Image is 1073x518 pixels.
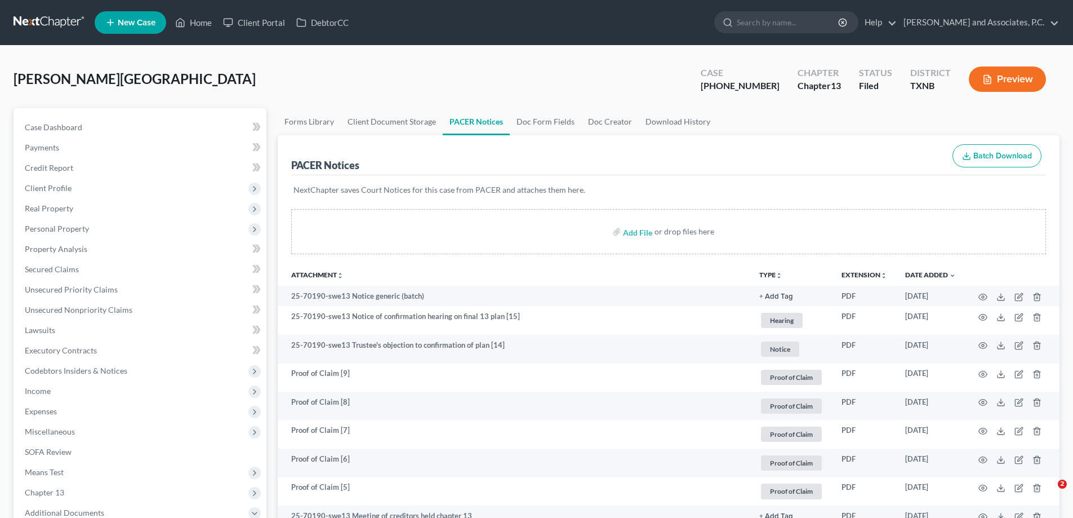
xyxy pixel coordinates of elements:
a: Proof of Claim [759,425,823,444]
td: [DATE] [896,286,965,306]
span: SOFA Review [25,447,72,457]
div: PACER Notices [291,158,359,172]
span: New Case [118,19,155,27]
button: + Add Tag [759,293,793,300]
a: Doc Creator [581,108,639,135]
a: Help [859,12,897,33]
span: Expenses [25,406,57,416]
span: 13 [831,80,841,91]
td: [DATE] [896,306,965,335]
a: Credit Report [16,158,266,178]
a: Executory Contracts [16,340,266,361]
div: Chapter [798,79,841,92]
span: [PERSON_NAME][GEOGRAPHIC_DATA] [14,70,256,87]
i: expand_more [949,272,956,279]
span: Proof of Claim [761,484,822,499]
a: Unsecured Priority Claims [16,280,266,300]
a: Forms Library [278,108,341,135]
td: [DATE] [896,392,965,420]
a: Property Analysis [16,239,266,259]
a: Notice [759,340,823,358]
div: Case [701,67,780,79]
td: PDF [832,449,896,477]
td: Proof of Claim [5] [278,477,750,506]
span: Miscellaneous [25,427,75,436]
div: District [910,67,951,79]
span: Personal Property [25,224,89,233]
td: [DATE] [896,335,965,364]
span: Credit Report [25,163,73,172]
a: Home [170,12,217,33]
a: + Add Tag [759,291,823,302]
td: [DATE] [896,477,965,506]
div: Status [859,67,892,79]
span: Real Property [25,203,73,213]
td: 25-70190-swe13 Notice of confirmation hearing on final 13 plan [15] [278,306,750,335]
i: unfold_more [776,272,782,279]
span: Means Test [25,467,64,477]
span: Client Profile [25,183,72,193]
span: Hearing [761,313,803,328]
span: Unsecured Nonpriority Claims [25,305,132,315]
i: unfold_more [880,272,887,279]
span: Payments [25,143,59,152]
a: Lawsuits [16,320,266,340]
a: Proof of Claim [759,397,823,415]
div: Filed [859,79,892,92]
td: PDF [832,306,896,335]
td: PDF [832,335,896,364]
span: Property Analysis [25,244,87,254]
span: Notice [761,342,799,357]
td: PDF [832,392,896,420]
a: SOFA Review [16,442,266,462]
td: 25-70190-swe13 Trustee's objection to confirmation of plan [14] [278,335,750,364]
td: Proof of Claim [6] [278,449,750,477]
span: Executory Contracts [25,346,97,355]
td: PDF [832,477,896,506]
td: Proof of Claim [9] [278,364,750,392]
a: PACER Notices [443,108,510,135]
input: Search by name... [737,12,840,33]
p: NextChapter saves Court Notices for this case from PACER and attaches them here. [293,184,1044,196]
a: Client Document Storage [341,108,443,135]
a: Case Dashboard [16,117,266,138]
span: Proof of Claim [761,455,822,471]
a: Date Added expand_more [905,271,956,279]
span: Proof of Claim [761,427,822,442]
a: Secured Claims [16,259,266,280]
td: PDF [832,286,896,306]
span: Additional Documents [25,508,104,517]
span: Chapter 13 [25,488,64,497]
a: Proof of Claim [759,454,823,472]
a: Proof of Claim [759,368,823,387]
a: Doc Form Fields [510,108,581,135]
button: Preview [969,67,1046,92]
a: Download History [639,108,717,135]
iframe: Intercom live chat [1035,480,1062,507]
button: Batch Download [952,144,1041,168]
a: Extensionunfold_more [842,271,887,279]
a: DebtorCC [291,12,354,33]
td: Proof of Claim [8] [278,392,750,420]
div: TXNB [910,79,951,92]
div: or drop files here [655,226,714,237]
td: PDF [832,420,896,449]
td: [DATE] [896,364,965,392]
span: Proof of Claim [761,370,822,385]
span: Secured Claims [25,264,79,274]
div: [PHONE_NUMBER] [701,79,780,92]
span: Income [25,386,51,396]
td: 25-70190-swe13 Notice generic (batch) [278,286,750,306]
span: Unsecured Priority Claims [25,285,118,294]
span: Proof of Claim [761,399,822,414]
span: Case Dashboard [25,122,82,132]
i: unfold_more [337,272,344,279]
button: TYPEunfold_more [759,272,782,279]
a: Payments [16,138,266,158]
a: Proof of Claim [759,482,823,501]
a: Attachmentunfold_more [291,271,344,279]
td: Proof of Claim [7] [278,420,750,449]
span: Codebtors Insiders & Notices [25,366,127,375]
td: [DATE] [896,449,965,477]
span: Lawsuits [25,325,55,335]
